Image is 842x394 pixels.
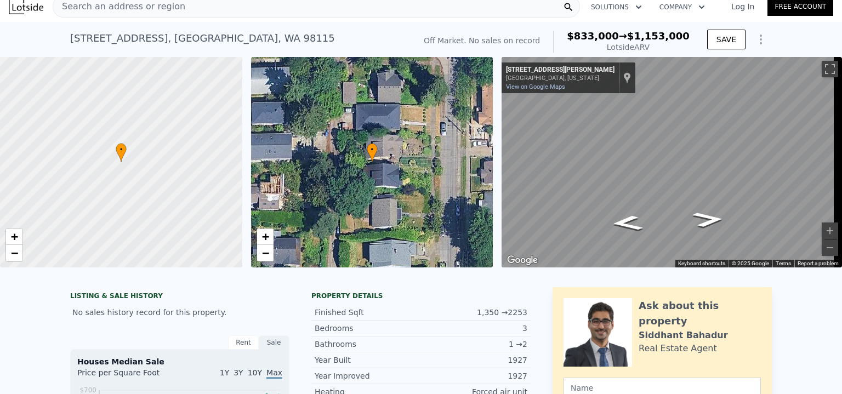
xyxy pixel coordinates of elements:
[421,323,527,334] div: 3
[679,208,737,231] path: Go South, Hillman Pl NE
[315,355,421,366] div: Year Built
[567,30,619,42] span: $833,000
[639,298,761,329] div: Ask about this property
[220,368,229,377] span: 1Y
[315,323,421,334] div: Bedrooms
[11,230,18,243] span: +
[504,253,541,267] a: Open this area in Google Maps (opens a new window)
[639,342,717,355] div: Real Estate Agent
[732,260,769,266] span: © 2025 Google
[77,356,282,367] div: Houses Median Sale
[367,145,378,155] span: •
[261,246,269,260] span: −
[506,66,615,75] div: [STREET_ADDRESS][PERSON_NAME]
[77,367,180,385] div: Price per Square Foot
[70,31,335,46] div: [STREET_ADDRESS] , [GEOGRAPHIC_DATA] , WA 98115
[567,42,689,53] div: Lotside ARV
[248,368,262,377] span: 10Y
[822,239,838,256] button: Zoom out
[421,339,527,350] div: 1 → 2
[367,143,378,162] div: •
[718,1,767,12] a: Log In
[504,253,541,267] img: Google
[266,368,282,379] span: Max
[315,370,421,381] div: Year Improved
[798,260,839,266] a: Report a problem
[623,72,631,84] a: Show location on map
[311,292,531,300] div: Property details
[257,245,274,261] a: Zoom out
[116,145,127,155] span: •
[776,260,791,266] a: Terms (opens in new tab)
[315,307,421,318] div: Finished Sqft
[234,368,243,377] span: 3Y
[506,75,615,82] div: [GEOGRAPHIC_DATA], [US_STATE]
[822,222,838,239] button: Zoom in
[502,57,842,267] div: Street View
[506,83,565,90] a: View on Google Maps
[627,30,690,42] span: $1,153,000
[678,260,725,267] button: Keyboard shortcuts
[79,386,96,394] tspan: $700
[424,35,540,46] div: Off Market. No sales on record
[421,370,527,381] div: 1927
[11,246,18,260] span: −
[707,30,746,49] button: SAVE
[228,335,259,350] div: Rent
[750,28,772,50] button: Show Options
[421,307,527,318] div: 1,350 → 2253
[567,31,689,42] div: →
[315,339,421,350] div: Bathrooms
[598,212,656,235] path: Go North, Hillman Pl NE
[70,302,289,322] div: No sales history record for this property.
[639,329,728,342] div: Siddhant Bahadur
[421,355,527,366] div: 1927
[6,229,22,245] a: Zoom in
[822,61,838,77] button: Toggle fullscreen view
[259,335,289,350] div: Sale
[502,57,842,267] div: Map
[261,230,269,243] span: +
[70,292,289,302] div: LISTING & SALE HISTORY
[116,143,127,162] div: •
[257,229,274,245] a: Zoom in
[6,245,22,261] a: Zoom out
